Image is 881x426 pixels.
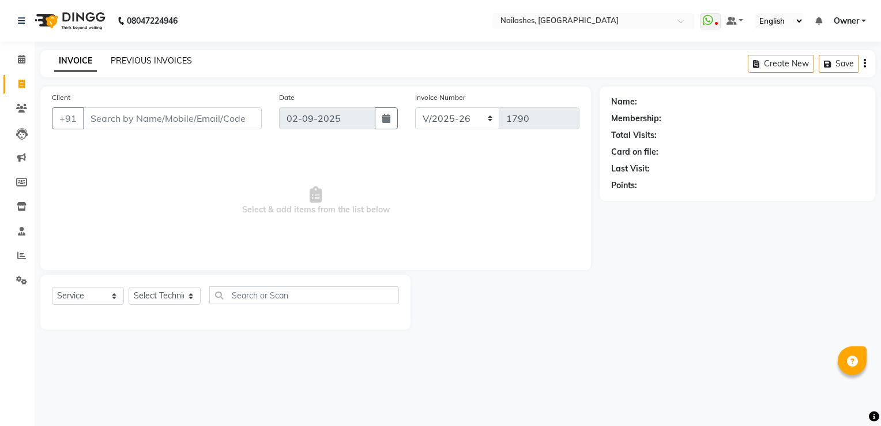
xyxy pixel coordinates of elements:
[611,113,661,125] div: Membership:
[611,146,658,158] div: Card on file:
[415,92,465,103] label: Invoice Number
[748,55,814,73] button: Create New
[611,180,637,192] div: Points:
[611,96,637,108] div: Name:
[52,92,70,103] label: Client
[52,143,579,259] span: Select & add items from the list below
[29,5,108,37] img: logo
[834,15,859,27] span: Owner
[611,163,650,175] div: Last Visit:
[279,92,295,103] label: Date
[52,107,84,129] button: +91
[54,51,97,72] a: INVOICE
[209,286,399,304] input: Search or Scan
[819,55,859,73] button: Save
[83,107,262,129] input: Search by Name/Mobile/Email/Code
[127,5,178,37] b: 08047224946
[111,55,192,66] a: PREVIOUS INVOICES
[611,129,657,141] div: Total Visits:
